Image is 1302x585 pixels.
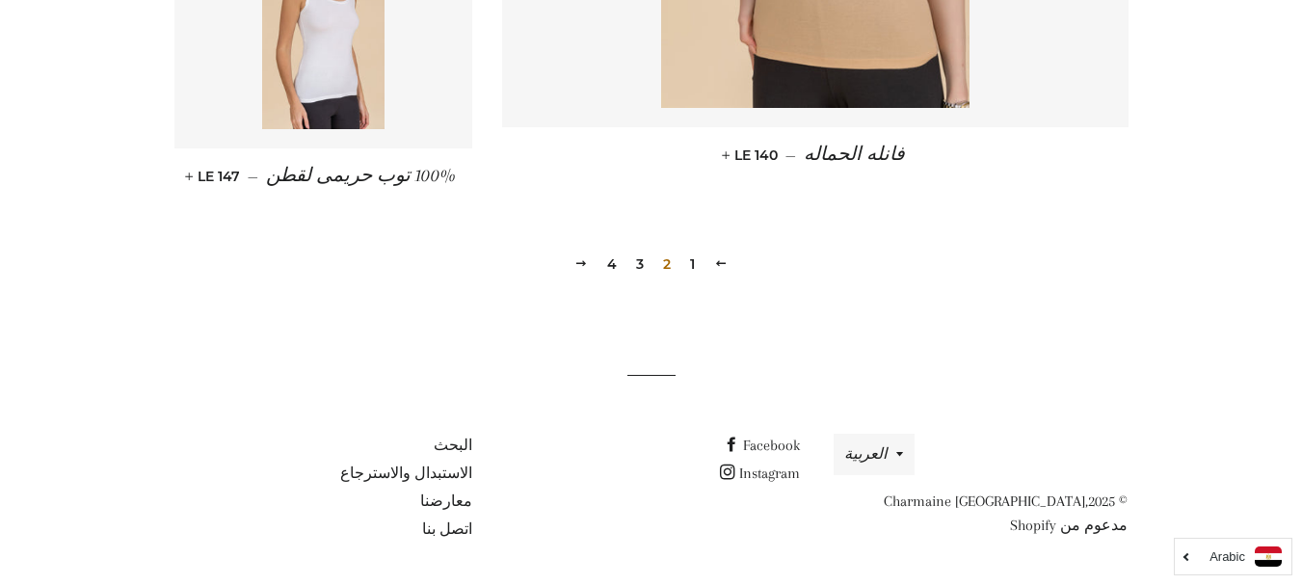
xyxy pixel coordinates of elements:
[829,490,1128,538] p: © 2025,
[655,250,678,279] span: 2
[720,465,800,482] a: Instagram
[1209,550,1245,563] i: Arabic
[724,437,800,454] a: Facebook
[599,250,624,279] a: 4
[420,492,472,510] a: معارضنا
[340,465,472,482] a: الاستبدال والاسترجاع
[804,144,905,165] span: فانله الحماله
[174,148,473,203] a: 100% توب حريمى لقطن — LE 147
[189,168,240,185] span: LE 147
[434,437,472,454] a: البحث
[682,250,703,279] a: 1
[422,520,472,538] a: اتصل بنا
[726,146,778,164] span: LE 140
[248,168,258,185] span: —
[1184,546,1282,567] a: Arabic
[628,250,651,279] a: 3
[502,127,1129,182] a: فانله الحماله — LE 140
[266,165,457,186] span: 100% توب حريمى لقطن
[884,492,1085,510] a: Charmaine [GEOGRAPHIC_DATA]
[785,146,796,164] span: —
[834,434,915,475] button: العربية
[1010,517,1128,534] a: مدعوم من Shopify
